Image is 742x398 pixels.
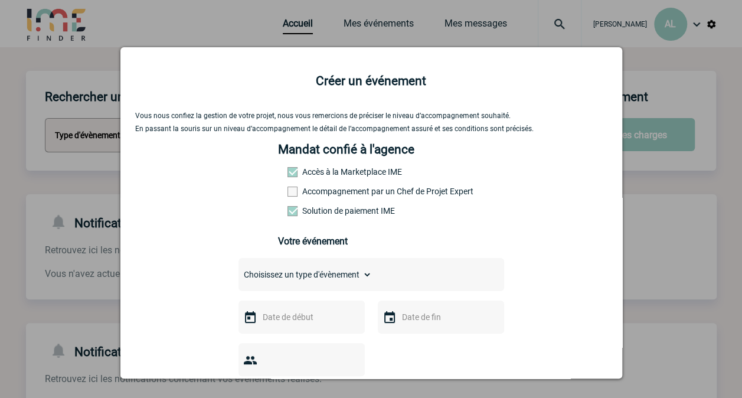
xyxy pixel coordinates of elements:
h3: Votre événement [278,236,464,247]
h2: Créer un événement [135,74,607,88]
input: Date de début [260,309,341,325]
p: En passant la souris sur un niveau d’accompagnement le détail de l’accompagnement assuré et ses c... [135,125,607,133]
h4: Mandat confié à l'agence [278,142,414,156]
label: Conformité aux process achat client, Prise en charge de la facturation, Mutualisation de plusieur... [287,206,339,216]
label: Accès à la Marketplace IME [287,167,339,177]
p: Vous nous confiez la gestion de votre projet, nous vous remercions de préciser le niveau d’accomp... [135,112,607,120]
label: Prestation payante [287,187,339,196]
input: Date de fin [399,309,480,325]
